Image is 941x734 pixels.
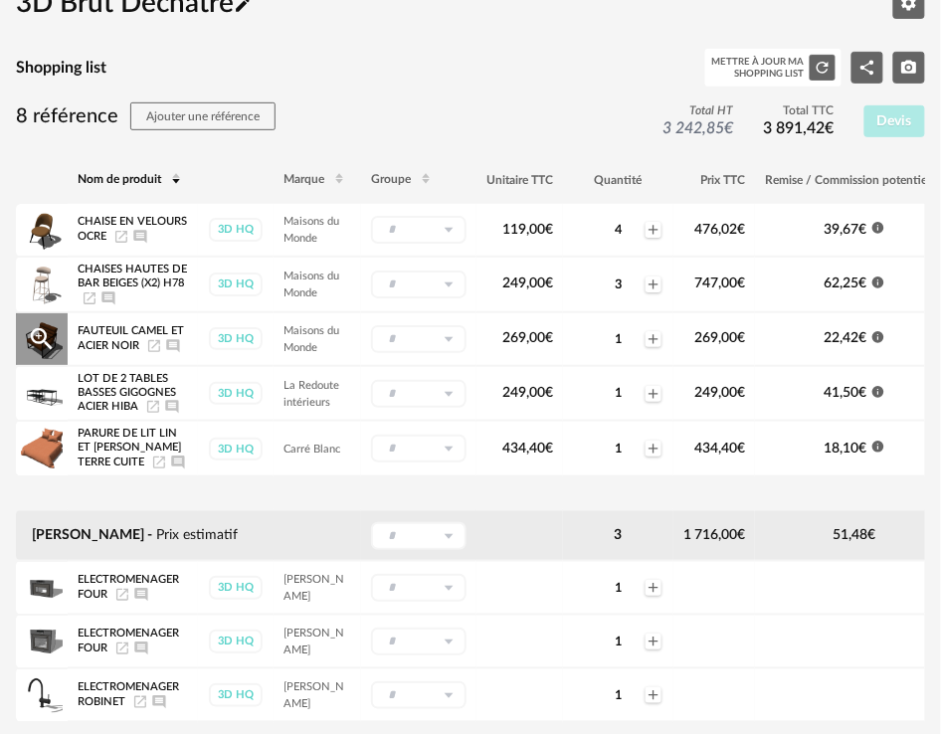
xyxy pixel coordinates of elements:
a: 3D HQ [208,576,264,599]
a: Launch icon [146,339,162,350]
span: € [859,276,867,290]
a: Launch icon [114,589,130,600]
button: Camera icon [893,52,925,84]
span: € [545,386,553,400]
a: 3D HQ [208,218,264,241]
span: Total TTC [764,103,835,119]
div: 1 [593,634,644,649]
span: Ajouter un commentaire [164,401,180,412]
span: Ajouter un commentaire [133,642,149,653]
span: Plus icon [646,634,661,649]
a: Launch icon [132,696,148,707]
span: € [737,528,745,542]
div: 1 [593,580,644,596]
span: € [826,120,835,136]
span: Chaise en velours ocre [78,216,187,242]
div: Sélectionner un groupe [371,271,467,298]
span: 51,48 [834,528,876,542]
div: Sélectionner un groupe [371,325,467,353]
span: 249,00 [694,386,745,400]
span: [PERSON_NAME] - [32,528,152,542]
span: Plus icon [646,386,661,402]
span: € [859,223,867,237]
div: 3D HQ [209,683,263,706]
span: Electromenager Four [78,574,179,600]
button: Share Variant icon [851,52,883,84]
span: Ajouter un commentaire [170,457,186,467]
th: Unitaire TTC [476,156,563,204]
span: 249,00 [502,386,553,400]
span: 119,00 [502,223,553,237]
div: Sélectionner un groupe [371,380,467,408]
span: € [725,120,734,136]
span: Refresh icon [814,61,832,73]
div: Sélectionner un groupe [371,574,467,602]
div: Sélectionner un groupe [371,216,467,244]
div: Sélectionner un groupe [371,435,467,462]
a: 3D HQ [208,327,264,350]
span: Camera icon [900,61,918,75]
span: Share Variant icon [858,61,876,75]
span: 269,00 [694,331,745,345]
span: Electromenager Four [78,628,179,653]
a: Launch icon [113,231,129,242]
div: Sélectionner un groupe [371,522,467,550]
a: Launch icon [145,401,161,412]
span: € [859,331,867,345]
a: Launch icon [82,292,97,303]
span: Maisons du Monde [283,216,339,244]
img: Product pack shot [21,428,63,469]
td: 3 [563,510,673,561]
span: Prix estimatif [156,528,238,542]
span: Lot De 2 Tables Basses Gigognes Acier Hiba [78,373,176,413]
div: 4 [593,222,644,238]
span: Plus icon [646,276,661,292]
div: 3D HQ [209,438,263,460]
span: Plus icon [646,687,661,703]
span: Information icon [871,440,885,454]
div: 3 [593,276,644,292]
span: La Redoute intérieurs [283,380,339,408]
span: Maisons du Monde [283,271,339,298]
div: Mettre à jour ma Shopping List [711,56,804,81]
span: € [545,223,553,237]
span: 3 891,42 [764,120,835,136]
span: Launch icon [114,642,130,653]
button: Ajouter une référence [130,102,276,130]
span: € [737,386,745,400]
a: Launch icon [151,457,167,467]
span: Ajouter une référence [146,110,260,122]
th: Quantité [563,156,673,204]
a: 3D HQ [208,438,264,460]
span: € [868,528,876,542]
span: Information icon [871,329,885,343]
span: Nom de produit [78,173,161,185]
span: Plus icon [646,441,661,457]
button: Devis [864,105,926,137]
span: Fauteuil camel et acier noir [78,325,184,351]
span: € [545,276,553,290]
img: Product pack shot [21,567,63,609]
span: Ajouter un commentaire [151,696,167,707]
div: 3D HQ [209,382,263,405]
div: 3D HQ [209,630,263,652]
span: 41,50 [825,386,867,400]
span: Electromenager Robinet [78,681,179,707]
span: € [737,442,745,456]
span: Chaises hautes de bar beiges (x2) H78 [78,264,187,288]
div: 1 [593,385,644,401]
span: Ajouter un commentaire [165,339,181,350]
img: Product pack shot [21,621,63,662]
div: Sélectionner un groupe [371,628,467,655]
img: Product pack shot [21,674,63,716]
span: Plus icon [646,222,661,238]
span: 1 716,00 [683,528,745,542]
img: Product pack shot [21,264,63,305]
span: Information icon [871,384,885,398]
